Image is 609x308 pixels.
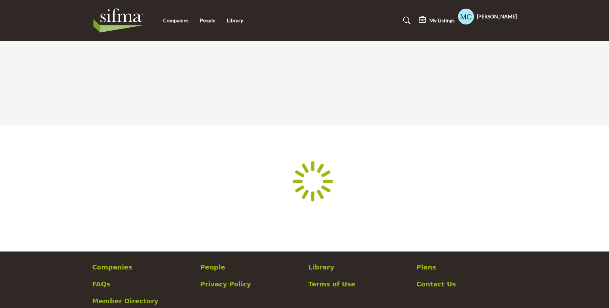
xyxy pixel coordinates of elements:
[200,17,215,23] a: People
[396,15,415,26] a: Search
[458,9,474,24] button: Show hide supplier dropdown
[92,279,193,289] a: FAQs
[308,262,409,272] a: Library
[200,262,301,272] a: People
[92,6,148,35] img: Site Logo
[163,17,188,23] a: Companies
[416,279,517,289] a: Contact Us
[308,279,409,289] a: Terms of Use
[429,17,454,24] h5: My Listings
[227,17,243,23] a: Library
[477,13,517,20] h5: [PERSON_NAME]
[92,296,193,306] a: Member Directory
[419,16,454,25] div: My Listings
[200,279,301,289] a: Privacy Policy
[416,262,517,272] a: Plans
[92,262,193,272] a: Companies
